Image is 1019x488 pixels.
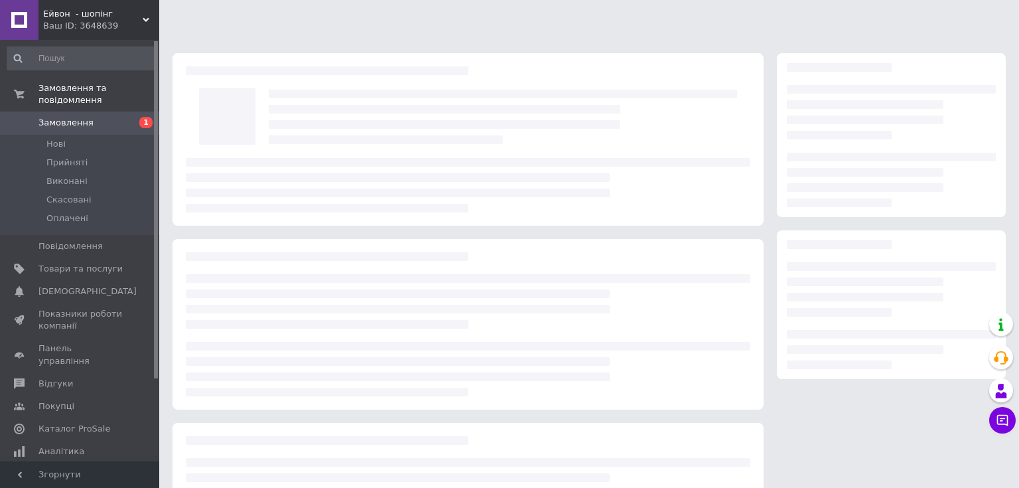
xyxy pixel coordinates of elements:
[7,46,157,70] input: Пошук
[139,117,153,128] span: 1
[38,117,94,129] span: Замовлення
[38,446,84,457] span: Аналітика
[46,175,88,187] span: Виконані
[38,240,103,252] span: Повідомлення
[46,212,88,224] span: Оплачені
[38,378,73,390] span: Відгуки
[46,157,88,169] span: Прийняті
[989,407,1016,434] button: Чат з покупцем
[43,8,143,20] span: Ейвон - шопінг
[38,400,74,412] span: Покупці
[38,263,123,275] span: Товари та послуги
[38,82,159,106] span: Замовлення та повідомлення
[38,308,123,332] span: Показники роботи компанії
[38,423,110,435] span: Каталог ProSale
[38,285,137,297] span: [DEMOGRAPHIC_DATA]
[38,343,123,366] span: Панель управління
[46,194,92,206] span: Скасовані
[43,20,159,32] div: Ваш ID: 3648639
[46,138,66,150] span: Нові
